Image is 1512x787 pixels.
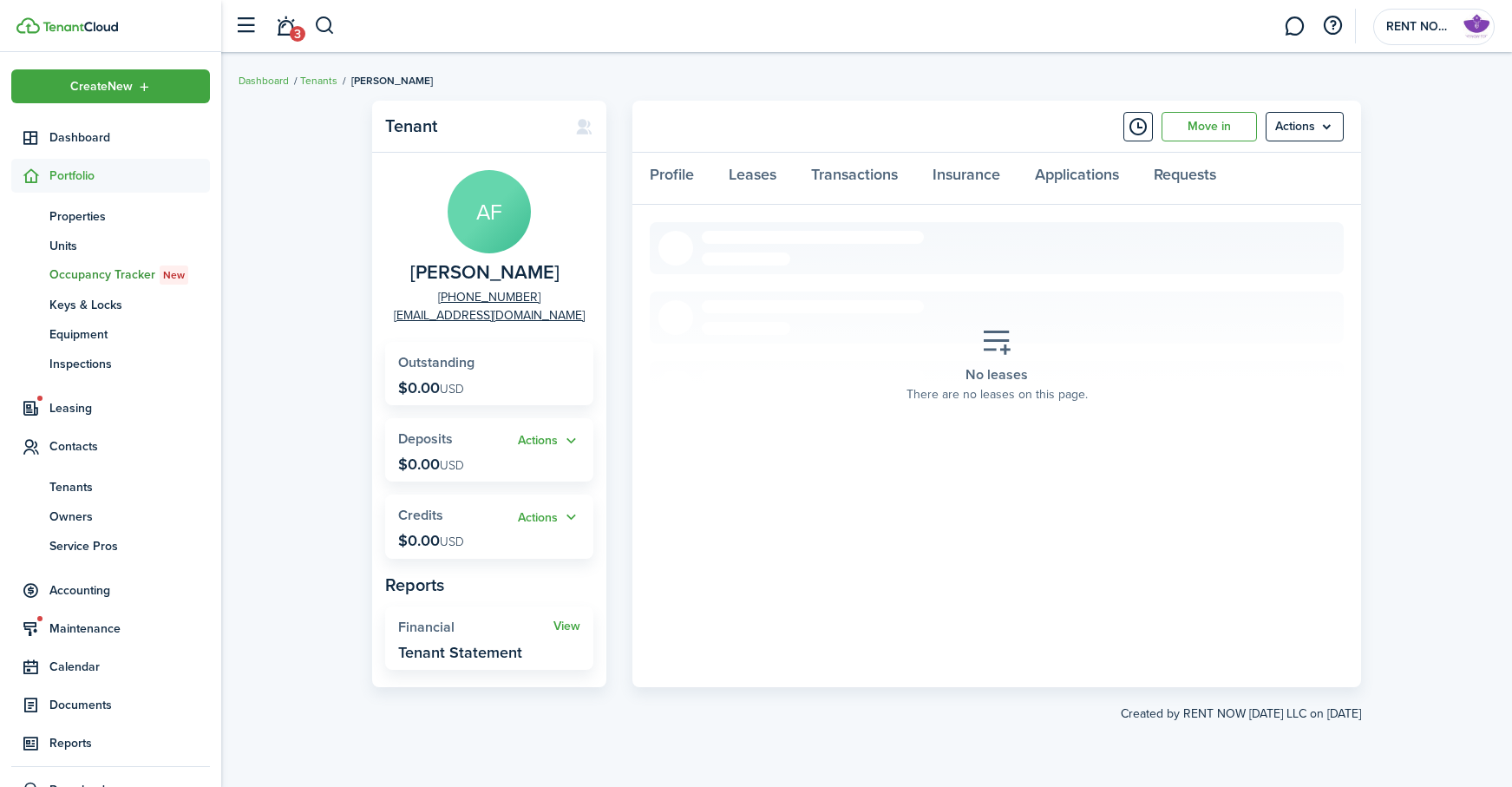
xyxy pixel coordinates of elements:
[1386,21,1456,33] span: RENT NOW TODAY LLC
[49,237,210,255] span: Units
[398,505,443,525] span: Credits
[49,399,210,417] span: Leasing
[314,11,336,41] button: Search
[49,266,210,285] span: Occupancy Tracker
[1123,112,1153,141] button: Timeline
[398,456,464,473] p: $0.00
[372,687,1361,723] created-at: Created by RENT NOW [DATE] LLC on [DATE]
[915,153,1018,205] a: Insurance
[1136,153,1234,205] a: Requests
[49,620,210,638] span: Maintenance
[553,620,580,633] a: View
[965,364,1028,384] span: No leases
[518,431,580,451] button: Actions
[907,385,1088,403] span: There are no leases on this page.
[11,290,210,319] a: Keys & Locks
[49,437,210,456] span: Contacts
[11,201,210,231] a: Properties
[1463,13,1490,41] img: RENT NOW TODAY LLC
[49,325,210,344] span: Equipment
[49,581,210,600] span: Accounting
[1018,153,1136,205] a: Applications
[49,696,210,714] span: Documents
[239,73,289,89] a: Dashboard
[632,153,711,205] a: Profile
[49,167,210,185] span: Portfolio
[438,288,540,306] a: [PHONE_NUMBER]
[11,472,210,502] a: Tenants
[49,478,210,496] span: Tenants
[385,116,558,136] panel-main-title: Tenant
[448,170,531,253] avatar-text: AF
[518,508,580,528] button: Open menu
[49,734,210,752] span: Reports
[11,231,210,260] a: Units
[11,319,210,349] a: Equipment
[49,508,210,526] span: Owners
[70,81,133,93] span: Create New
[229,10,262,43] button: Open sidebar
[440,456,464,475] span: USD
[43,22,118,32] img: TenantCloud
[385,572,593,598] panel-main-subtitle: Reports
[398,352,475,372] span: Outstanding
[300,73,337,89] a: Tenants
[398,532,464,549] p: $0.00
[49,658,210,676] span: Calendar
[1266,112,1344,141] button: Open menu
[49,207,210,226] span: Properties
[49,296,210,314] span: Keys & Locks
[269,4,302,49] a: Notifications
[440,380,464,398] span: USD
[11,260,210,290] a: Occupancy TrackerNew
[1162,112,1257,141] a: Move in
[1278,4,1311,49] a: Messaging
[11,502,210,531] a: Owners
[518,431,580,451] button: Open menu
[11,349,210,378] a: Inspections
[163,267,185,283] span: New
[1318,11,1347,41] button: Open resource center
[11,726,210,760] a: Reports
[711,153,794,205] a: Leases
[11,121,210,154] a: Dashboard
[49,537,210,555] span: Service Pros
[11,531,210,561] a: Service Pros
[351,73,433,89] span: [PERSON_NAME]
[398,429,453,449] span: Deposits
[11,69,210,103] button: Open menu
[1266,112,1344,141] menu-btn: Actions
[410,262,560,284] span: Andre Forester
[394,306,585,325] a: [EMAIL_ADDRESS][DOMAIN_NAME]
[440,533,464,551] span: USD
[398,644,522,661] widget-stats-description: Tenant Statement
[49,128,210,147] span: Dashboard
[290,26,305,42] span: 3
[794,153,915,205] a: Transactions
[398,379,464,397] p: $0.00
[398,620,553,635] widget-stats-title: Financial
[518,508,580,528] button: Actions
[49,355,210,373] span: Inspections
[16,17,40,34] img: TenantCloud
